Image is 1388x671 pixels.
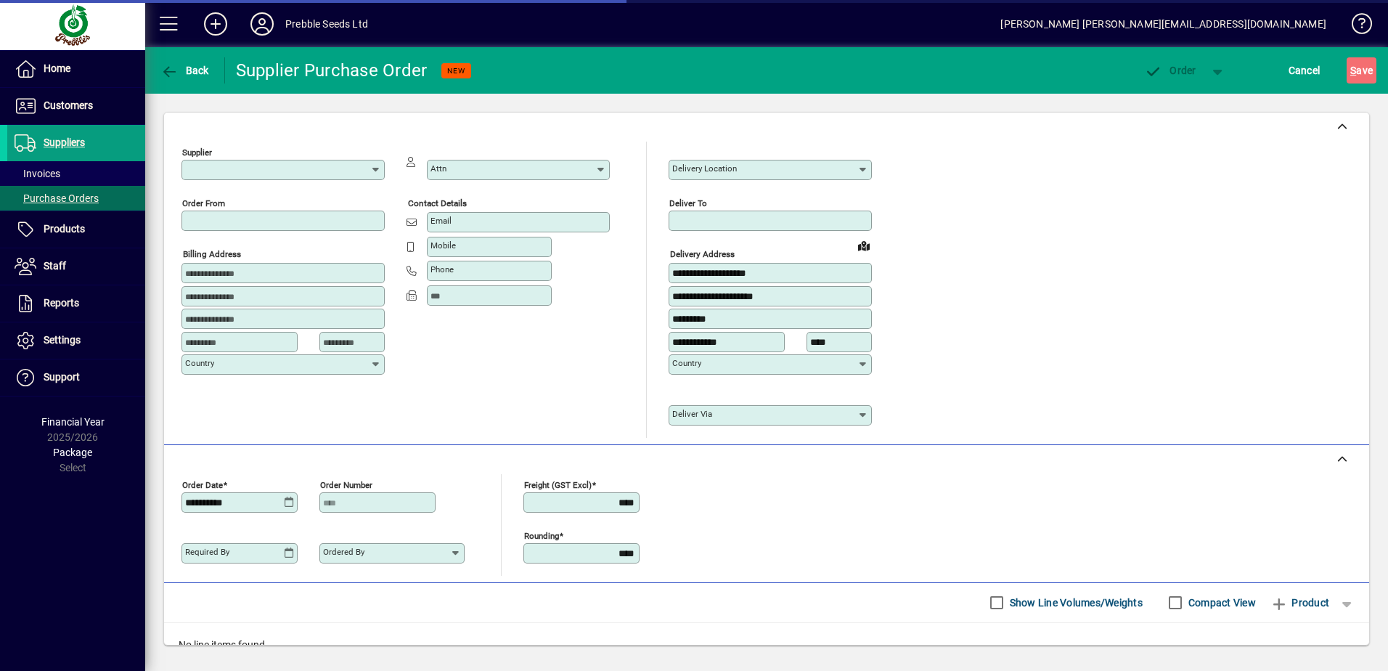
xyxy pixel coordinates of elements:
div: [PERSON_NAME] [PERSON_NAME][EMAIL_ADDRESS][DOMAIN_NAME] [1000,12,1326,36]
a: Settings [7,322,145,359]
mat-label: Country [672,358,701,368]
a: Knowledge Base [1341,3,1370,50]
a: Reports [7,285,145,322]
button: Order [1138,57,1204,84]
span: Financial Year [41,416,105,428]
a: Home [7,51,145,87]
span: ave [1350,59,1373,82]
mat-label: Freight (GST excl) [524,479,592,489]
mat-label: Delivery Location [672,163,737,174]
button: Profile [239,11,285,37]
a: Support [7,359,145,396]
mat-label: Ordered by [323,547,364,557]
span: Invoices [15,168,60,179]
button: Add [192,11,239,37]
span: Support [44,371,80,383]
a: Products [7,211,145,248]
mat-label: Order number [320,479,372,489]
span: Products [44,223,85,235]
span: Customers [44,99,93,111]
mat-label: Required by [185,547,229,557]
div: No line items found [164,623,1369,667]
label: Show Line Volumes/Weights [1007,595,1143,610]
span: Cancel [1289,59,1320,82]
span: S [1350,65,1356,76]
span: Order [1145,65,1196,76]
app-page-header-button: Back [145,57,225,84]
button: Back [157,57,213,84]
mat-label: Order from [182,198,225,208]
span: Suppliers [44,137,85,148]
span: NEW [447,66,465,76]
span: Package [53,447,92,458]
div: Prebble Seeds Ltd [285,12,368,36]
span: Home [44,62,70,74]
span: Back [160,65,209,76]
span: Settings [44,334,81,346]
mat-label: Order date [182,479,223,489]
a: Customers [7,88,145,124]
mat-label: Mobile [430,240,456,251]
a: View on map [852,234,875,257]
mat-label: Supplier [182,147,212,158]
mat-label: Rounding [524,530,559,540]
mat-label: Deliver via [672,409,712,419]
span: Reports [44,297,79,309]
a: Purchase Orders [7,186,145,211]
span: Staff [44,260,66,272]
button: Cancel [1285,57,1324,84]
mat-label: Phone [430,264,454,274]
a: Staff [7,248,145,285]
mat-label: Email [430,216,452,226]
mat-label: Deliver To [669,198,707,208]
div: Supplier Purchase Order [236,59,428,82]
a: Invoices [7,161,145,186]
button: Save [1347,57,1376,84]
mat-label: Attn [430,163,446,174]
span: Purchase Orders [15,192,99,204]
mat-label: Country [185,358,214,368]
label: Compact View [1185,595,1256,610]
